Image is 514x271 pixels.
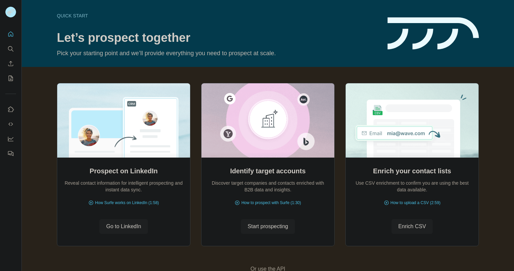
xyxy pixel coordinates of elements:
button: Quick start [5,28,16,40]
button: Enrich CSV [392,219,433,234]
button: Use Surfe API [5,118,16,130]
p: Pick your starting point and we’ll provide everything you need to prospect at scale. [57,49,379,58]
img: Enrich your contact lists [345,83,479,158]
button: Search [5,43,16,55]
p: Reveal contact information for intelligent prospecting and instant data sync. [64,180,183,193]
span: Start prospecting [248,222,288,231]
h2: Identify target accounts [230,166,306,176]
button: Start prospecting [241,219,295,234]
div: Quick start [57,12,379,19]
p: Discover target companies and contacts enriched with B2B data and insights. [208,180,328,193]
h2: Enrich your contact lists [373,166,451,176]
span: How to prospect with Surfe (1:30) [241,200,301,206]
span: Enrich CSV [398,222,426,231]
button: My lists [5,72,16,84]
span: How to upload a CSV (2:59) [391,200,440,206]
button: Feedback [5,148,16,160]
img: Prospect on LinkedIn [57,83,190,158]
img: Identify target accounts [201,83,335,158]
h2: Prospect on LinkedIn [90,166,158,176]
span: Go to LinkedIn [106,222,141,231]
p: Use CSV enrichment to confirm you are using the best data available. [352,180,472,193]
button: Go to LinkedIn [99,219,148,234]
button: Use Surfe on LinkedIn [5,103,16,115]
img: banner [388,17,479,50]
button: Dashboard [5,133,16,145]
button: Enrich CSV [5,58,16,70]
h1: Let’s prospect together [57,31,379,44]
span: How Surfe works on LinkedIn (1:58) [95,200,159,206]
